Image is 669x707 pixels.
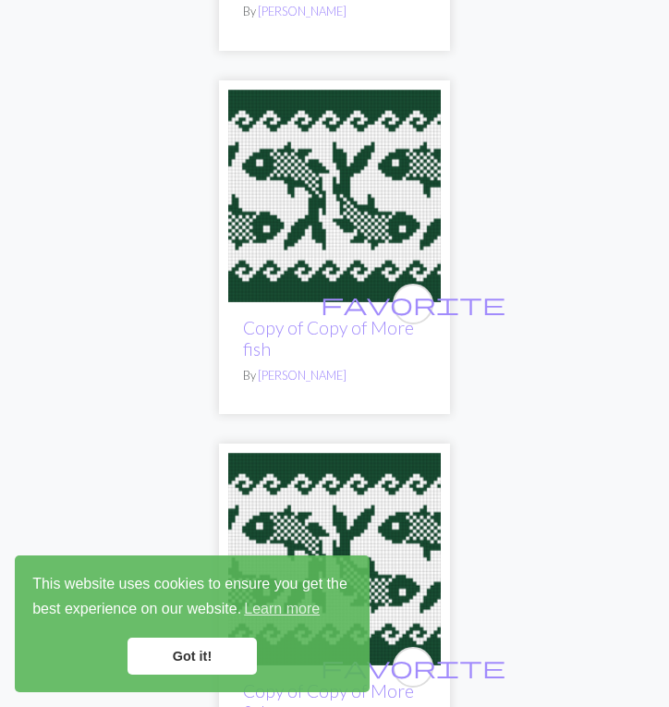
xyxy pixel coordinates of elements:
[128,638,257,675] a: dismiss cookie message
[243,367,426,384] p: By
[228,90,441,302] img: More fish
[228,548,441,566] a: More fish
[258,4,347,18] a: [PERSON_NAME]
[321,289,505,318] span: favorite
[321,652,505,681] span: favorite
[243,3,426,20] p: By
[393,284,433,324] button: favourite
[393,647,433,688] button: favourite
[321,649,505,686] i: favourite
[243,317,414,360] a: Copy of Copy of More fish
[15,555,370,692] div: cookieconsent
[32,573,352,623] span: This website uses cookies to ensure you get the best experience on our website.
[258,368,347,383] a: [PERSON_NAME]
[321,286,505,323] i: favourite
[241,595,322,623] a: learn more about cookies
[228,453,441,665] img: More fish
[228,185,441,202] a: More fish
